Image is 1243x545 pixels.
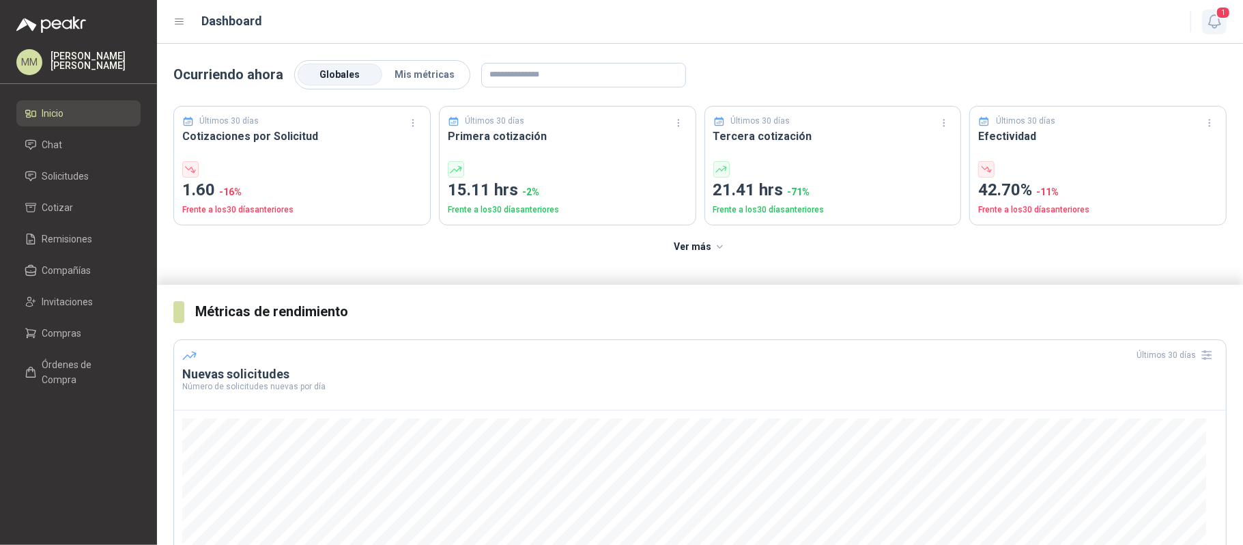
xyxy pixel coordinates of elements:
span: Remisiones [42,232,93,247]
a: Solicitudes [16,163,141,189]
span: Compañías [42,263,91,278]
p: Número de solicitudes nuevas por día [182,382,1218,391]
p: Últimos 30 días [730,115,790,128]
h3: Métricas de rendimiento [195,301,1227,322]
img: Logo peakr [16,16,86,33]
button: 1 [1202,10,1227,34]
p: Últimos 30 días [200,115,259,128]
p: Frente a los 30 días anteriores [448,204,687,216]
span: Mis métricas [395,69,455,80]
span: Órdenes de Compra [42,357,128,387]
p: 21.41 hrs [713,178,953,204]
a: Compañías [16,257,141,283]
h3: Cotizaciones por Solicitud [182,128,422,145]
a: Inicio [16,100,141,126]
span: -16 % [219,186,242,197]
p: Frente a los 30 días anteriores [713,204,953,216]
a: Chat [16,132,141,158]
a: Invitaciones [16,289,141,315]
span: Invitaciones [42,294,94,309]
h1: Dashboard [202,12,263,31]
p: 15.11 hrs [448,178,687,204]
a: Órdenes de Compra [16,352,141,393]
h3: Primera cotización [448,128,687,145]
span: Inicio [42,106,64,121]
span: -2 % [522,186,539,197]
span: 1 [1216,6,1231,19]
a: Compras [16,320,141,346]
button: Ver más [666,234,734,261]
p: Últimos 30 días [465,115,524,128]
span: Cotizar [42,200,74,215]
p: 1.60 [182,178,422,204]
p: Frente a los 30 días anteriores [978,204,1218,216]
span: Chat [42,137,63,152]
p: Ocurriendo ahora [173,64,283,85]
a: Cotizar [16,195,141,221]
h3: Tercera cotización [713,128,953,145]
p: [PERSON_NAME] [PERSON_NAME] [51,51,141,70]
p: 42.70% [978,178,1218,204]
a: Remisiones [16,226,141,252]
p: Frente a los 30 días anteriores [182,204,422,216]
span: Solicitudes [42,169,89,184]
span: -11 % [1036,186,1059,197]
h3: Efectividad [978,128,1218,145]
span: Globales [320,69,360,80]
div: MM [16,49,42,75]
span: Compras [42,326,82,341]
p: Últimos 30 días [996,115,1055,128]
h3: Nuevas solicitudes [182,366,1218,382]
span: -71 % [788,186,810,197]
div: Últimos 30 días [1137,344,1218,366]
